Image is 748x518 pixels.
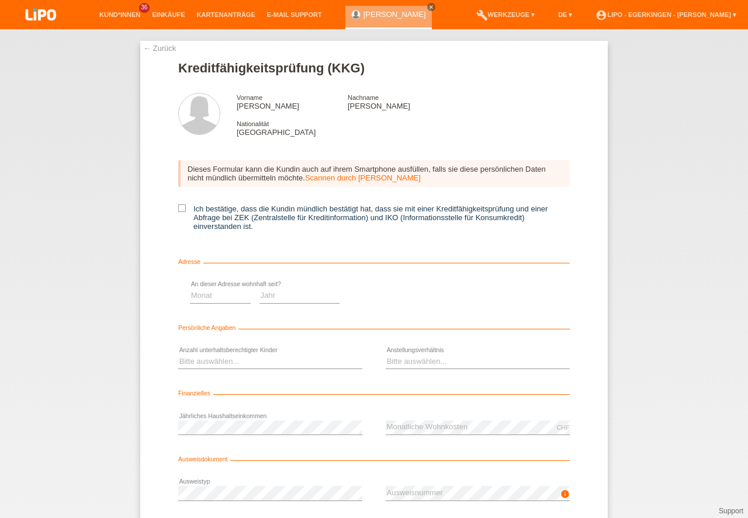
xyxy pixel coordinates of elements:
i: info [560,489,570,499]
a: LIPO pay [12,24,70,33]
div: [GEOGRAPHIC_DATA] [237,119,348,137]
span: Finanzielles [178,390,213,397]
a: Scannen durch [PERSON_NAME] [305,173,421,182]
a: info [560,493,570,500]
span: Ausweisdokument [178,456,230,463]
span: 36 [139,3,150,13]
i: account_circle [595,9,607,21]
label: Ich bestätige, dass die Kundin mündlich bestätigt hat, dass sie mit einer Kreditfähigkeitsprüfung... [178,204,570,231]
a: buildWerkzeuge ▾ [470,11,541,18]
a: Support [719,507,743,515]
div: [PERSON_NAME] [348,93,459,110]
a: E-Mail Support [261,11,328,18]
a: Kund*innen [93,11,146,18]
a: Einkäufe [146,11,191,18]
div: Dieses Formular kann die Kundin auch auf ihrem Smartphone ausfüllen, falls sie diese persönlichen... [178,160,570,187]
a: account_circleLIPO - Egerkingen - [PERSON_NAME] ▾ [590,11,742,18]
a: DE ▾ [552,11,578,18]
span: Nationalität [237,120,269,127]
div: [PERSON_NAME] [237,93,348,110]
span: Vorname [237,94,262,101]
span: Nachname [348,94,379,101]
a: close [427,3,435,11]
i: close [428,4,434,10]
a: Kartenanträge [191,11,261,18]
i: build [476,9,488,21]
a: [PERSON_NAME] [363,10,426,19]
a: ← Zurück [143,44,176,53]
div: CHF [556,424,570,431]
h1: Kreditfähigkeitsprüfung (KKG) [178,61,570,75]
span: Persönliche Angaben [178,325,238,331]
span: Adresse [178,259,203,265]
